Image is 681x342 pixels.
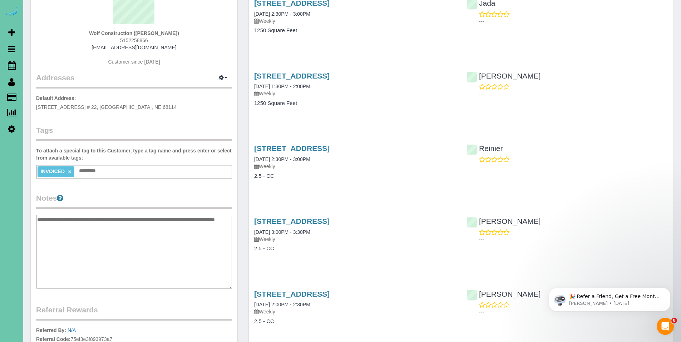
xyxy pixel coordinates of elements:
[36,95,76,102] label: Default Address:
[254,318,456,325] h4: 2.5 - CC
[254,17,456,25] p: Weekly
[538,273,681,323] iframe: Intercom notifications message
[89,30,179,36] strong: Wolf Construction ([PERSON_NAME])
[254,163,456,170] p: Weekly
[4,7,19,17] img: Automaid Logo
[254,72,330,80] a: [STREET_ADDRESS]
[254,11,310,17] a: [DATE] 2:30PM - 3:00PM
[36,193,232,209] legend: Notes
[40,169,65,174] span: INVOICED
[467,217,541,225] a: [PERSON_NAME]
[36,305,232,321] legend: Referral Rewards
[254,302,310,307] a: [DATE] 2:00PM - 2:30PM
[479,18,668,25] p: ---
[254,27,456,34] h4: 1250 Square Feet
[467,290,541,298] a: [PERSON_NAME]
[254,290,330,298] a: [STREET_ADDRESS]
[36,327,66,334] label: Referred By:
[254,156,310,162] a: [DATE] 2:30PM - 3:00PM
[108,59,160,65] span: Customer since [DATE]
[254,144,330,152] a: [STREET_ADDRESS]
[254,84,310,89] a: [DATE] 1:30PM - 2:00PM
[657,318,674,335] iframe: Intercom live chat
[254,229,310,235] a: [DATE] 3:00PM - 3:30PM
[36,104,177,110] span: [STREET_ADDRESS] # 22, [GEOGRAPHIC_DATA], NE 68114
[479,90,668,97] p: ---
[36,125,232,141] legend: Tags
[254,217,330,225] a: [STREET_ADDRESS]
[479,308,668,316] p: ---
[671,318,677,323] span: 8
[467,72,541,80] a: [PERSON_NAME]
[36,147,232,161] label: To attach a special tag to this Customer, type a tag name and press enter or select from availabl...
[254,246,456,252] h4: 2.5 - CC
[479,236,668,243] p: ---
[254,100,456,106] h4: 1250 Square Feet
[254,236,456,243] p: Weekly
[479,163,668,170] p: ---
[254,90,456,97] p: Weekly
[120,37,148,43] span: 5152258866
[92,45,176,50] a: [EMAIL_ADDRESS][DOMAIN_NAME]
[254,308,456,315] p: Weekly
[254,173,456,179] h4: 2.5 - CC
[68,169,71,175] a: ×
[467,144,503,152] a: Reinier
[68,327,76,333] a: N/A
